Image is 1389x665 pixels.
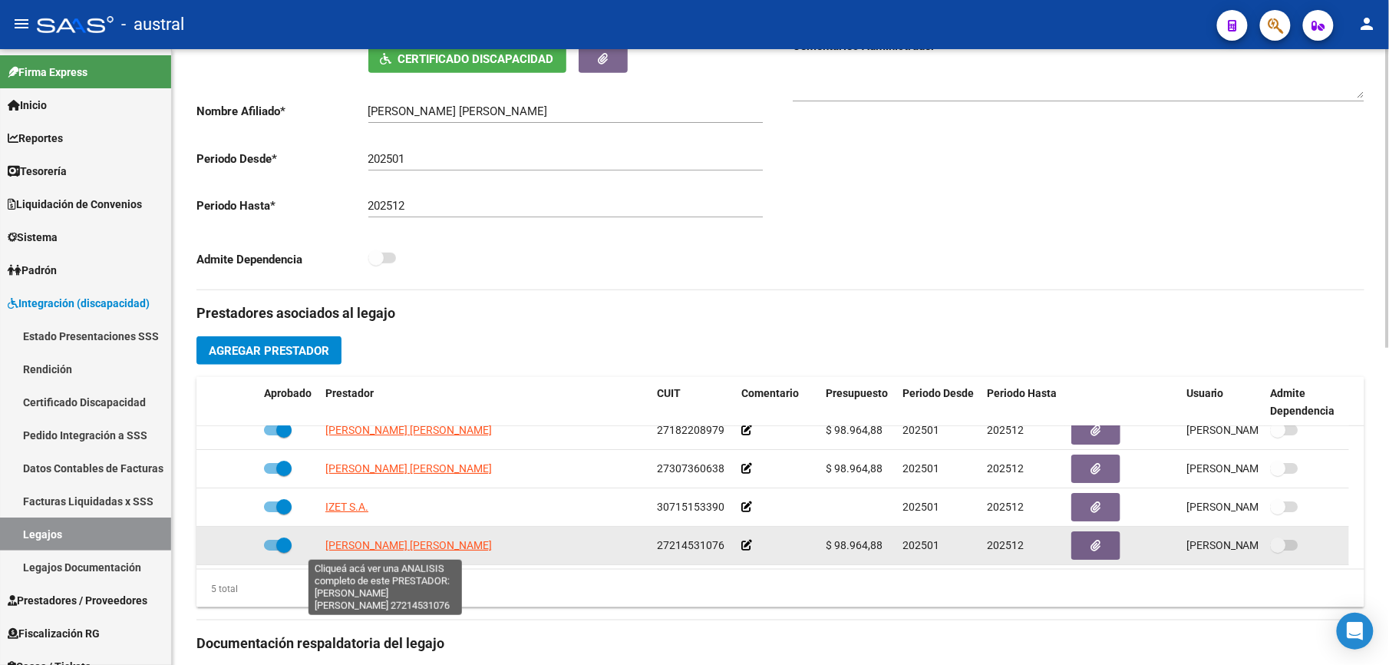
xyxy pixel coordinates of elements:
[1186,424,1307,436] span: [PERSON_NAME] [DATE]
[826,539,883,551] span: $ 98.964,88
[1186,462,1307,475] span: [PERSON_NAME] [DATE]
[1186,539,1307,551] span: [PERSON_NAME] [DATE]
[264,387,312,399] span: Aprobado
[741,387,799,399] span: Comentario
[319,377,651,428] datatable-header-cell: Prestador
[196,336,341,365] button: Agregar Prestador
[987,462,1024,475] span: 202512
[325,387,374,399] span: Prestador
[196,151,368,167] p: Periodo Desde
[896,377,981,428] datatable-header-cell: Periodo Desde
[987,424,1024,436] span: 202512
[902,387,974,399] span: Periodo Desde
[657,424,724,436] span: 27182208979
[1180,377,1265,428] datatable-header-cell: Usuario
[12,15,31,33] mat-icon: menu
[8,229,58,246] span: Sistema
[657,462,724,475] span: 27307360638
[196,103,368,120] p: Nombre Afiliado
[8,163,67,180] span: Tesorería
[981,377,1065,428] datatable-header-cell: Periodo Hasta
[196,197,368,214] p: Periodo Hasta
[820,377,896,428] datatable-header-cell: Presupuesto
[1337,613,1374,650] div: Open Intercom Messenger
[1271,387,1335,417] span: Admite Dependencia
[121,8,184,41] span: - austral
[657,387,681,399] span: CUIT
[196,251,368,268] p: Admite Dependencia
[987,387,1057,399] span: Periodo Hasta
[8,262,57,279] span: Padrón
[1186,387,1224,399] span: Usuario
[325,539,492,551] span: [PERSON_NAME] [PERSON_NAME]
[987,501,1024,513] span: 202512
[987,539,1024,551] span: 202512
[8,64,87,81] span: Firma Express
[196,303,1364,324] h3: Prestadores asociados al legajo
[8,625,100,642] span: Fiscalización RG
[8,97,47,114] span: Inicio
[902,539,939,551] span: 202501
[826,462,883,475] span: $ 98.964,88
[8,592,147,609] span: Prestadores / Proveedores
[8,196,142,213] span: Liquidación de Convenios
[1265,377,1349,428] datatable-header-cell: Admite Dependencia
[735,377,820,428] datatable-header-cell: Comentario
[8,295,150,312] span: Integración (discapacidad)
[209,344,329,358] span: Agregar Prestador
[657,501,724,513] span: 30715153390
[368,45,566,73] button: Certificado Discapacidad
[196,581,238,597] div: 5 total
[196,633,1364,654] h3: Documentación respaldatoria del legajo
[902,424,939,436] span: 202501
[1358,15,1377,33] mat-icon: person
[826,387,888,399] span: Presupuesto
[325,424,492,436] span: [PERSON_NAME] [PERSON_NAME]
[325,501,368,513] span: IZET S.A.
[325,462,492,475] span: [PERSON_NAME] [PERSON_NAME]
[258,377,319,428] datatable-header-cell: Aprobado
[8,130,63,147] span: Reportes
[398,52,554,66] span: Certificado Discapacidad
[657,539,724,551] span: 27214531076
[902,501,939,513] span: 202501
[826,424,883,436] span: $ 98.964,88
[651,377,735,428] datatable-header-cell: CUIT
[1186,501,1307,513] span: [PERSON_NAME] [DATE]
[902,462,939,475] span: 202501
